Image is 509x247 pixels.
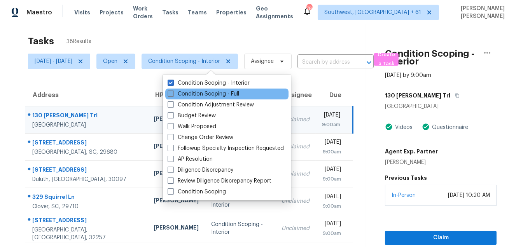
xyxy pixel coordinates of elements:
[322,121,340,129] div: 9:00am
[430,124,468,131] div: Questionnaire
[322,138,341,148] div: [DATE]
[385,158,438,166] div: [PERSON_NAME]
[168,177,271,185] label: Review Diligence Discrepancy Report
[322,165,341,175] div: [DATE]
[392,193,416,198] a: In-Person
[385,148,438,155] h5: Agent Exp. Partner
[385,50,478,65] h2: Condition Scoping - Interior
[188,9,207,16] span: Teams
[211,221,269,236] div: Condition Scoping - Interior
[100,9,124,16] span: Projects
[322,202,341,210] div: 9:00am
[275,84,316,106] th: Assignee
[306,5,312,12] div: 793
[322,148,341,156] div: 9:00am
[282,170,310,178] div: Unclaimed
[385,231,497,245] button: Claim
[385,174,497,182] h5: Previous Tasks
[148,57,220,65] span: Condition Scoping - Interior
[393,124,413,131] div: Videos
[32,203,141,210] div: Clover, SC, 29710
[74,9,90,16] span: Visits
[282,143,310,151] div: Unclaimed
[378,50,395,68] span: Create a Task
[256,5,293,20] span: Geo Assignments
[422,123,430,131] img: Artifact Present Icon
[168,134,233,141] label: Change Order Review
[385,123,393,131] img: Artifact Present Icon
[32,216,141,226] div: [STREET_ADDRESS]
[32,111,141,121] div: 130 [PERSON_NAME] Trl
[168,188,226,196] label: Condition Scoping
[32,226,141,242] div: [GEOGRAPHIC_DATA], [GEOGRAPHIC_DATA], 32257
[154,115,199,125] div: [PERSON_NAME]
[32,176,141,183] div: Duluth, [GEOGRAPHIC_DATA], 30097
[168,90,239,98] label: Condition Scoping - Full
[103,57,117,65] span: Open
[147,84,205,106] th: HPM
[168,166,233,174] label: Diligence Discrepancy
[26,9,52,16] span: Maestro
[297,56,352,68] input: Search by address
[324,9,421,16] span: Southwest, [GEOGRAPHIC_DATA] + 61
[251,57,274,65] span: Assignee
[28,37,54,45] h2: Tasks
[35,57,72,65] span: [DATE] - [DATE]
[282,224,310,232] div: Unclaimed
[385,92,450,99] h5: 130 [PERSON_NAME] Trl
[154,197,199,206] div: [PERSON_NAME]
[154,169,199,179] div: [PERSON_NAME]
[211,193,269,209] div: Condition Scoping - Interior
[322,111,340,121] div: [DATE]
[154,142,199,152] div: [PERSON_NAME]
[32,148,141,156] div: [GEOGRAPHIC_DATA], SC, 29680
[322,230,341,237] div: 9:00am
[385,71,431,79] div: [DATE] by 9:00am
[374,53,399,66] button: Create a Task
[162,10,178,15] span: Tasks
[32,139,141,148] div: [STREET_ADDRESS]
[32,121,141,129] div: [GEOGRAPHIC_DATA]
[322,220,341,230] div: [DATE]
[133,5,153,20] span: Work Orders
[316,84,353,106] th: Due
[66,38,91,45] span: 38 Results
[322,193,341,202] div: [DATE]
[168,101,254,109] label: Condition Adjustment Review
[458,5,505,20] span: [PERSON_NAME] [PERSON_NAME]
[450,89,461,103] button: Copy Address
[154,224,199,233] div: [PERSON_NAME]
[32,193,141,203] div: 329 Squirrel Ln
[448,191,490,199] div: [DATE] 10:20 AM
[25,84,147,106] th: Address
[168,79,250,87] label: Condition Scoping - Interior
[168,144,284,152] label: Followup Specialty Inspection Requested
[168,112,216,120] label: Budget Review
[282,197,310,205] div: Unclaimed
[282,116,310,124] div: Unclaimed
[391,233,490,243] span: Claim
[385,103,497,110] div: [GEOGRAPHIC_DATA]
[32,166,141,176] div: [STREET_ADDRESS]
[216,9,247,16] span: Properties
[322,175,341,183] div: 9:00am
[168,155,213,163] label: AP Resolution
[364,57,374,68] button: Open
[168,123,216,130] label: Walk Proposed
